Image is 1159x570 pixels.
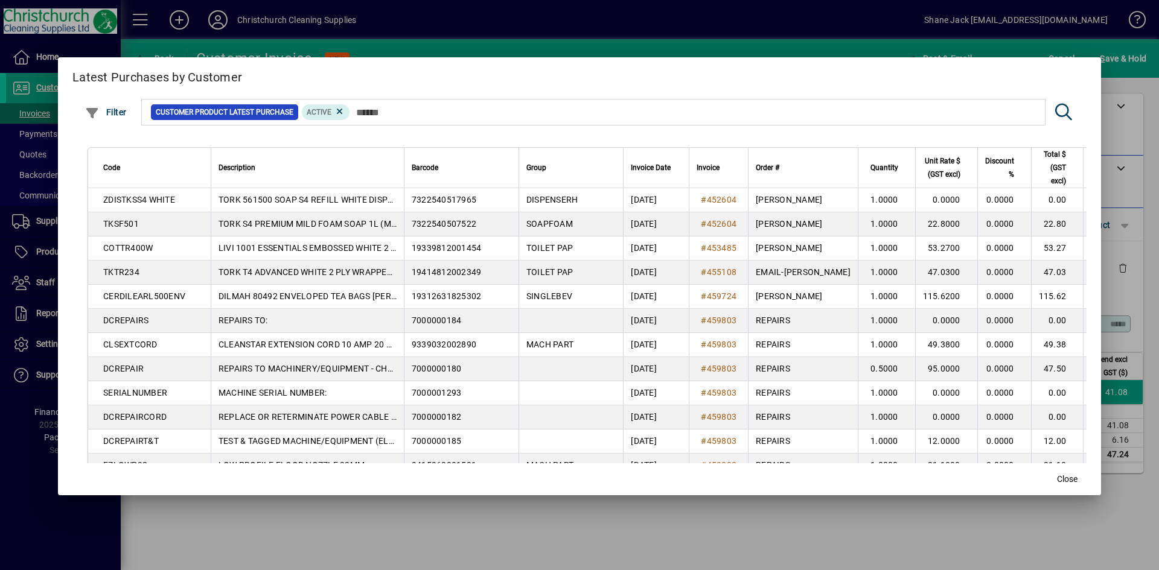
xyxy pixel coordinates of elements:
[977,429,1031,454] td: 0.0000
[923,154,960,181] span: Unit Rate $ (GST excl)
[697,410,741,423] a: #459803
[103,219,139,229] span: TKSF501
[977,405,1031,429] td: 0.0000
[219,460,365,470] span: LOW PROFILE FLOOR NOZZLE 32MM
[915,212,977,236] td: 22.8000
[412,267,482,277] span: 19414812002349
[748,236,858,261] td: [PERSON_NAME]
[915,236,977,261] td: 53.2700
[707,364,737,373] span: 459803
[103,412,167,422] span: DCREPAIRCORD
[412,161,511,174] div: Barcode
[103,161,203,174] div: Code
[858,429,915,454] td: 1.0000
[707,267,737,277] span: 455108
[707,291,737,301] span: 459724
[977,285,1031,309] td: 0.0000
[412,388,462,397] span: 7000001293
[219,219,420,229] span: TORK S4 PREMIUM MILD FOAM SOAP 1L (MPI C52)
[697,314,741,327] a: #459803
[858,309,915,333] td: 1.0000
[748,381,858,405] td: REPAIRS
[748,309,858,333] td: REPAIRS
[526,243,573,253] span: TOILET PAP
[103,388,167,397] span: SERIALNUMBER
[219,340,419,349] span: CLEANSTAR EXTENSION CORD 10 AMP 20 METRES
[858,261,915,285] td: 1.0000
[1031,381,1084,405] td: 0.00
[977,381,1031,405] td: 0.0000
[412,315,462,325] span: 7000000184
[1031,333,1084,357] td: 49.38
[858,236,915,261] td: 1.0000
[977,188,1031,212] td: 0.0000
[697,338,741,351] a: #459803
[623,212,689,236] td: [DATE]
[858,357,915,381] td: 0.5000
[977,309,1031,333] td: 0.0000
[707,388,737,397] span: 459803
[707,436,737,446] span: 459803
[701,243,706,253] span: #
[1031,188,1084,212] td: 0.00
[526,340,573,349] span: MACH PART
[219,315,268,325] span: REPAIRS TO:
[1031,285,1084,309] td: 115.62
[103,436,159,446] span: DCREPAIRT&T
[103,364,144,373] span: DCREPAIR
[866,161,909,174] div: Quantity
[412,364,462,373] span: 7000000180
[103,291,185,301] span: CERDILEARL500ENV
[697,217,741,230] a: #452604
[858,405,915,429] td: 1.0000
[701,219,706,229] span: #
[748,285,858,309] td: [PERSON_NAME]
[858,212,915,236] td: 1.0000
[219,161,397,174] div: Description
[103,460,147,470] span: FZLOWP32
[302,104,350,120] mat-chip: Product Activation Status: Active
[623,309,689,333] td: [DATE]
[156,106,293,118] span: Customer Product Latest Purchase
[219,412,449,422] span: REPLACE OR RETERMINATE POWER CABLE AND/OR PLUG
[1031,405,1084,429] td: 0.00
[915,188,977,212] td: 0.0000
[412,291,482,301] span: 19312631825302
[707,243,737,253] span: 453485
[748,405,858,429] td: REPAIRS
[748,188,858,212] td: [PERSON_NAME]
[697,290,741,303] a: #459724
[977,261,1031,285] td: 0.0000
[707,340,737,349] span: 459803
[1057,473,1078,486] span: Close
[858,188,915,212] td: 1.0000
[412,436,462,446] span: 7000000185
[977,333,1031,357] td: 0.0000
[1031,309,1084,333] td: 0.00
[707,460,737,470] span: 459803
[748,212,858,236] td: [PERSON_NAME]
[977,236,1031,261] td: 0.0000
[103,340,158,349] span: CLSEXTCORD
[985,154,1025,181] div: Discount %
[697,193,741,206] a: #452604
[1031,212,1084,236] td: 22.80
[623,333,689,357] td: [DATE]
[1031,357,1084,381] td: 47.50
[697,362,741,375] a: #459803
[977,454,1031,478] td: 0.0000
[1031,236,1084,261] td: 53.27
[623,381,689,405] td: [DATE]
[412,340,476,349] span: 9339032002890
[697,458,741,472] a: #459803
[707,315,737,325] span: 459803
[526,291,572,301] span: SINGLEBEV
[870,161,898,174] span: Quantity
[412,219,476,229] span: 7322540507522
[623,188,689,212] td: [DATE]
[412,460,476,470] span: 9415963801501
[701,412,706,422] span: #
[623,429,689,454] td: [DATE]
[623,285,689,309] td: [DATE]
[977,212,1031,236] td: 0.0000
